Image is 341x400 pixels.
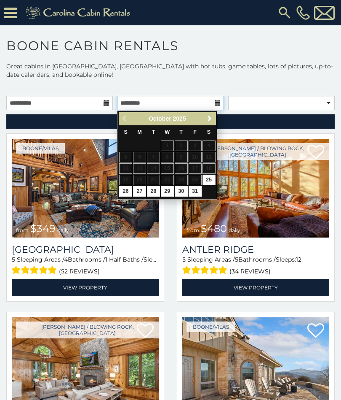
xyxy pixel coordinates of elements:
[294,5,312,20] a: [PHONE_NUMBER]
[12,256,15,263] span: 5
[133,186,146,197] a: 27
[175,186,188,197] a: 30
[182,256,186,263] span: 5
[182,279,329,296] a: View Property
[59,266,100,277] span: (52 reviews)
[119,186,132,197] a: 26
[235,256,238,263] span: 5
[12,244,159,255] a: [GEOGRAPHIC_DATA]
[173,115,186,122] span: 2025
[16,227,29,233] span: from
[6,114,335,129] a: RefineSearchFilters
[12,139,159,238] a: Diamond Creek Lodge from $349 daily
[137,129,142,135] span: Monday
[307,322,324,340] a: Add to favorites
[12,255,159,277] div: Sleeping Areas / Bathrooms / Sleeps:
[182,244,329,255] a: Antler Ridge
[57,227,69,233] span: daily
[182,255,329,277] div: Sleeping Areas / Bathrooms / Sleeps:
[193,129,197,135] span: Friday
[207,129,210,135] span: Saturday
[30,222,56,235] span: $349
[12,244,159,255] h3: Diamond Creek Lodge
[189,186,202,197] a: 31
[186,143,329,160] a: [PERSON_NAME] / Blowing Rock, [GEOGRAPHIC_DATA]
[204,114,215,124] a: Next
[202,175,216,185] a: 25
[182,139,329,238] a: Antler Ridge from $480 daily
[16,143,65,154] a: Boone/Vilas
[201,222,227,235] span: $480
[206,115,213,122] span: Next
[21,4,137,21] img: Khaki-logo.png
[12,279,159,296] a: View Property
[64,256,68,263] span: 4
[179,129,183,135] span: Thursday
[229,266,271,277] span: (34 reviews)
[124,129,127,135] span: Sunday
[165,129,170,135] span: Wednesday
[186,322,235,332] a: Boone/Vilas
[152,129,155,135] span: Tuesday
[12,139,159,238] img: Diamond Creek Lodge
[186,227,199,233] span: from
[296,256,301,263] span: 12
[229,227,240,233] span: daily
[182,139,329,238] img: Antler Ridge
[161,186,174,197] a: 29
[277,5,292,20] img: search-regular.svg
[147,186,160,197] a: 28
[149,115,171,122] span: October
[105,256,144,263] span: 1 Half Baths /
[16,322,159,338] a: [PERSON_NAME] / Blowing Rock, [GEOGRAPHIC_DATA]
